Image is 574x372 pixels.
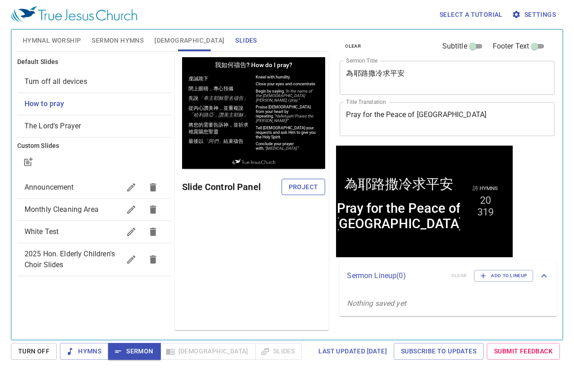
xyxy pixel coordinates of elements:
img: True Jesus Church [50,102,93,108]
div: 2025 Hon. Elderly Children's Choir Slides [17,243,171,276]
div: Sermon Lineup(0)clearAdd to Lineup [340,261,557,291]
span: [DEMOGRAPHIC_DATA] [154,35,224,46]
span: Select a tutorial [440,9,503,20]
button: Turn Off [11,343,57,360]
p: 將您的需要告訴神，並祈求祂賞賜您聖靈 [6,64,69,78]
em: 「阿們」 [21,81,41,87]
h1: 我如何禱告? How do I pray? [2,2,141,14]
p: 詩 Hymns [137,39,162,46]
p: 從內心讚美神，並重複說 [6,48,69,61]
p: Begin by saying, [74,32,137,45]
p: Tell [DEMOGRAPHIC_DATA] your requests and ask Him to give you the Holy Spirit. [74,69,137,82]
span: Hymns [67,346,101,357]
p: Close your eyes and concentrate. [74,24,137,29]
button: Settings [510,6,559,23]
span: clear [345,42,361,50]
span: [object Object] [25,77,87,86]
em: “In the name of the [DEMOGRAPHIC_DATA][PERSON_NAME], I pray.” [74,32,130,45]
textarea: 為耶路撒冷求平安 [346,69,548,86]
button: Hymns [60,343,109,360]
div: White Test [17,221,171,243]
img: True Jesus Church [11,6,137,23]
textarea: Pray for the Peace of [GEOGRAPHIC_DATA] [346,110,548,127]
h6: Custom Slides [17,141,171,151]
li: 20 [144,49,155,60]
em: 「奉主耶穌聖名禱告」 [16,38,66,44]
span: Subscribe to Updates [401,346,476,357]
span: Last updated [DATE] [318,346,387,357]
span: White Test [25,227,59,236]
span: Sermon [115,346,153,357]
span: Hymnal Worship [23,35,81,46]
p: 最後以 結束禱告 [6,81,69,88]
a: Subscribe to Updates [394,343,484,360]
span: [object Object] [25,122,81,130]
button: Add to Lineup [474,270,533,282]
span: [object Object] [25,99,64,108]
p: Sermon Lineup ( 0 ) [347,270,444,281]
span: Submit Feedback [494,346,553,357]
p: Kneel with humility. [74,18,137,22]
span: Settings [514,9,556,20]
button: Project [282,179,326,196]
div: Monthly Cleaning Area [17,199,171,220]
span: Sermon Hymns [92,35,143,46]
div: Announcement [17,176,171,198]
p: 虔誠跪下 [6,18,69,25]
a: Last updated [DATE] [315,343,391,360]
span: Add to Lineup [480,272,527,280]
span: Project [289,181,318,193]
p: 閉上眼睛，專心預備 [6,28,69,35]
i: Nothing saved yet [347,299,406,308]
button: clear [340,41,366,52]
span: 2025 Hon. Elderly Children's Choir Slides [25,250,115,269]
span: Footer Text [493,41,529,52]
span: Slides [235,35,257,46]
em: “Hallelujah! Praise the [PERSON_NAME]!” [74,57,131,66]
button: Select a tutorial [436,6,506,23]
p: Conclude your prayer with, [74,84,137,93]
iframe: from-child [336,146,513,257]
p: Praise [DEMOGRAPHIC_DATA] from your heart by repeating, [74,48,137,66]
div: The Lord's Prayer [17,115,171,137]
em: “[MEDICAL_DATA].” [82,89,116,93]
span: Announcement [25,183,74,191]
em: 「哈利路亞，讚美主耶穌」 [6,55,66,61]
a: Submit Feedback [487,343,560,360]
p: 先說 [6,38,69,44]
button: Sermon [108,343,160,360]
span: Monthly Cleaning Area [25,205,99,214]
div: Turn off all devices [17,71,171,93]
span: Turn Off [18,346,49,357]
div: How to pray [17,93,171,115]
h6: Slide Control Panel [182,180,281,194]
span: Subtitle [442,41,467,52]
h6: Default Slides [17,57,171,67]
li: 319 [141,60,158,72]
